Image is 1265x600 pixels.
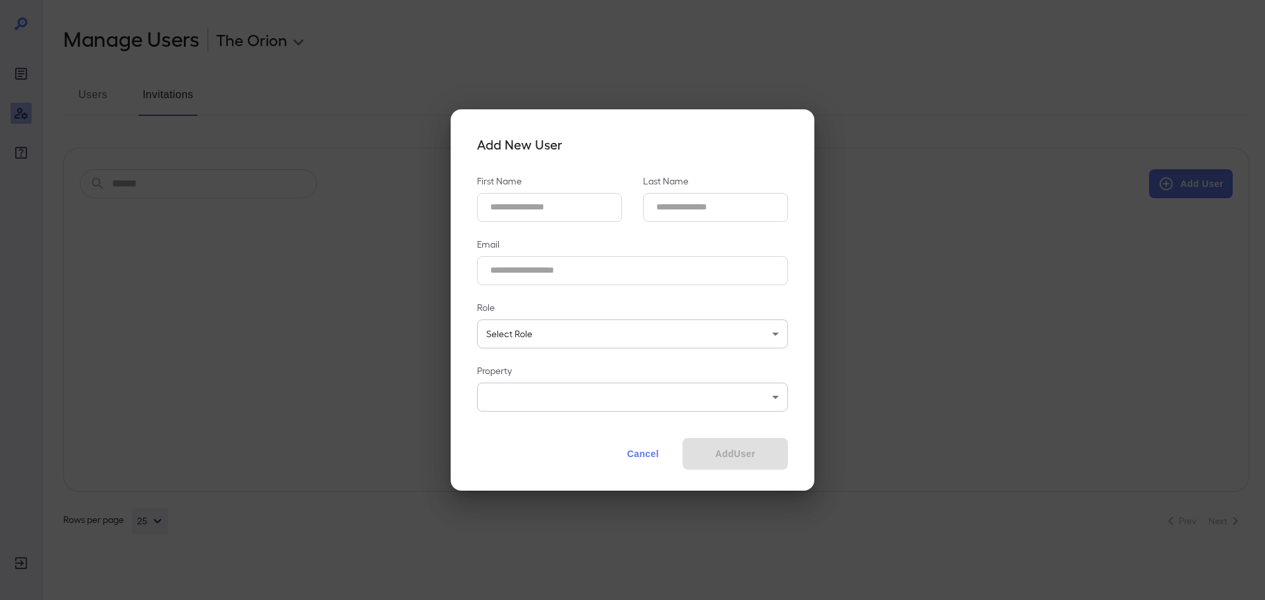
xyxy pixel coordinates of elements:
h4: Add New User [477,136,788,153]
p: Role [477,301,788,314]
p: Email [477,238,788,251]
button: Cancel [614,438,672,470]
p: Last Name [643,175,788,188]
p: First Name [477,175,622,188]
div: Select Role [477,319,788,348]
p: Property [477,364,788,377]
